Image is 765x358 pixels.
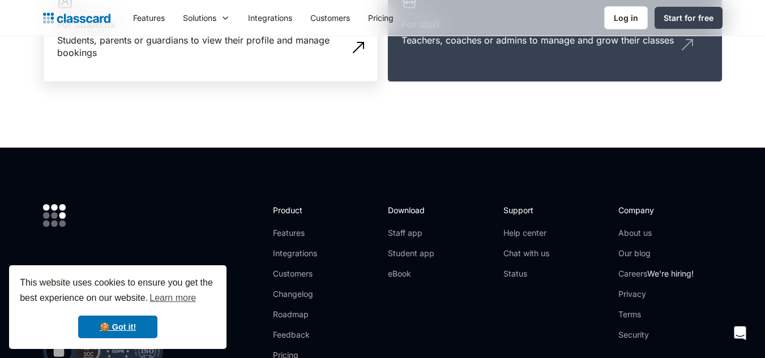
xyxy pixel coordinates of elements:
[726,320,754,347] div: Open Intercom Messenger
[503,268,549,279] a: Status
[183,12,216,24] div: Solutions
[618,227,694,239] a: About us
[43,10,110,26] a: home
[174,5,239,31] div: Solutions
[655,7,723,29] a: Start for free
[239,5,301,31] a: Integrations
[647,269,694,278] span: We're hiring!
[618,309,694,320] a: Terms
[388,248,434,259] a: Student app
[359,5,403,31] a: Pricing
[618,329,694,340] a: Security
[273,329,334,340] a: Feedback
[614,12,638,24] div: Log in
[57,34,341,59] div: Students, parents or guardians to view their profile and manage bookings
[148,290,198,307] a: learn more about cookies
[301,5,359,31] a: Customers
[604,6,648,29] a: Log in
[664,12,713,24] div: Start for free
[9,265,226,349] div: cookieconsent
[618,204,694,216] h2: Company
[78,316,157,338] a: dismiss cookie message
[503,204,549,216] h2: Support
[273,268,334,279] a: Customers
[503,227,549,239] a: Help center
[618,248,694,259] a: Our blog
[618,288,694,300] a: Privacy
[503,248,549,259] a: Chat with us
[401,34,674,46] div: Teachers, coaches or admins to manage and grow their classes
[273,227,334,239] a: Features
[20,276,216,307] span: This website uses cookies to ensure you get the best experience on our website.
[388,204,434,216] h2: Download
[273,204,334,216] h2: Product
[388,268,434,279] a: eBook
[618,268,694,279] a: CareersWe're hiring!
[273,288,334,300] a: Changelog
[273,309,334,320] a: Roadmap
[124,5,174,31] a: Features
[388,227,434,239] a: Staff app
[273,248,334,259] a: Integrations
